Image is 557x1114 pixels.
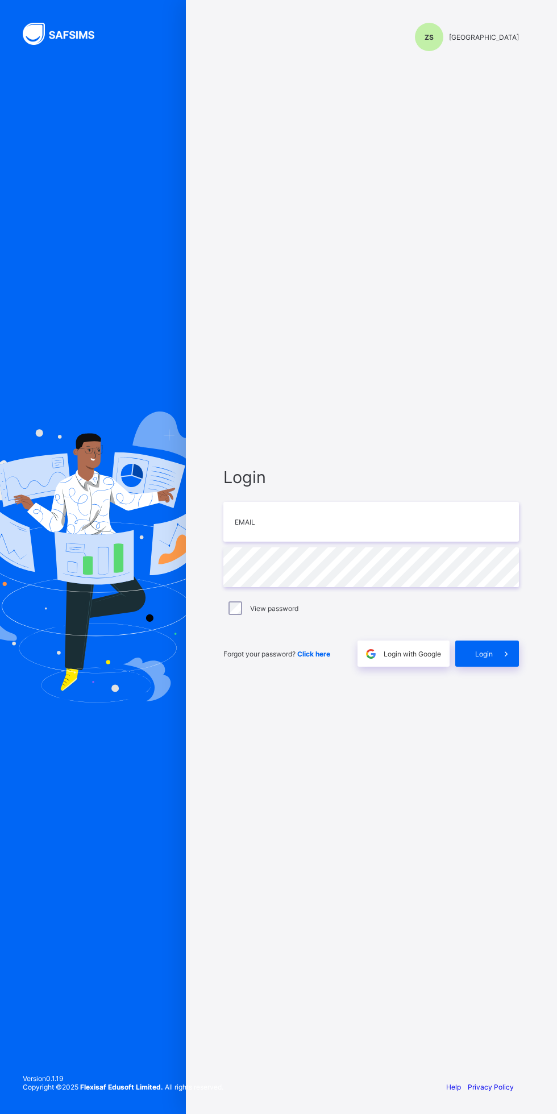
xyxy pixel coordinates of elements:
label: View password [250,604,298,613]
span: ZS [425,33,434,41]
a: Click here [297,650,330,658]
span: Copyright © 2025 All rights reserved. [23,1083,223,1091]
span: Login [475,650,493,658]
span: Login with Google [384,650,441,658]
span: Forgot your password? [223,650,330,658]
strong: Flexisaf Edusoft Limited. [80,1083,163,1091]
span: [GEOGRAPHIC_DATA] [449,33,519,41]
img: SAFSIMS Logo [23,23,108,45]
span: Login [223,467,519,487]
img: google.396cfc9801f0270233282035f929180a.svg [364,647,377,660]
span: Version 0.1.19 [23,1074,223,1083]
a: Privacy Policy [468,1083,514,1091]
a: Help [446,1083,461,1091]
